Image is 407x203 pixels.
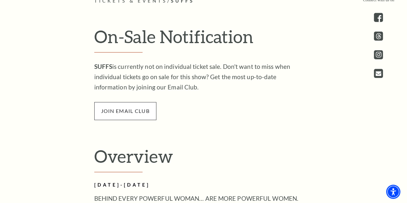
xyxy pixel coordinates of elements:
[94,102,156,120] span: join email club
[374,13,383,22] a: facebook - open in a new tab
[94,63,113,70] strong: SUFFS
[386,185,400,199] div: Accessibility Menu
[94,107,156,114] a: join email club
[374,50,383,59] a: instagram - open in a new tab
[374,69,383,78] a: Open this option - open in a new tab
[94,26,313,52] h2: On-Sale Notification
[94,61,303,92] p: is currently not on individual ticket sale. Don't want to miss when individual tickets go on sale...
[94,181,303,189] h2: [DATE]-[DATE]
[374,32,383,41] a: threads.com - open in a new tab
[94,146,313,172] h2: Overview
